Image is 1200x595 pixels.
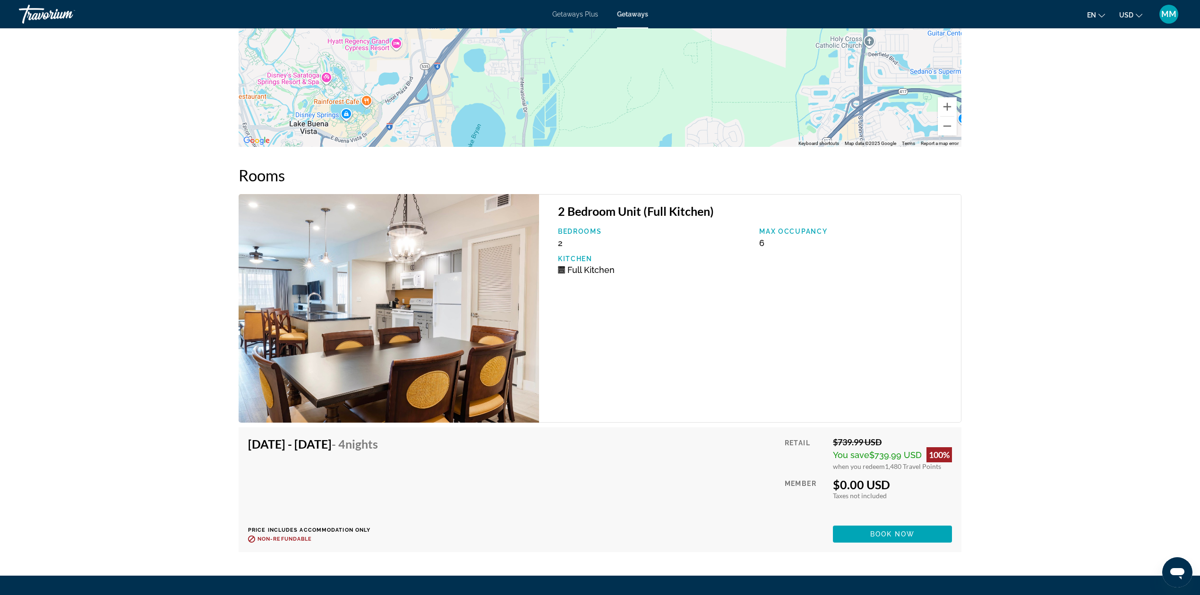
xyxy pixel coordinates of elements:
a: Getaways [617,10,648,18]
span: $739.99 USD [869,450,922,460]
div: $0.00 USD [833,477,952,492]
span: 2 [558,238,563,248]
span: - 4 [332,437,378,451]
div: $739.99 USD [833,437,952,447]
div: Retail [785,437,826,470]
span: MM [1161,9,1176,19]
button: User Menu [1157,4,1181,24]
p: Kitchen [558,255,750,263]
a: Travorium [19,2,113,26]
span: Map data ©2025 Google [845,141,896,146]
span: en [1087,11,1096,19]
img: WorldMark Orlando Kingstown Reef - 4 Nights [239,194,539,423]
span: 1,480 Travel Points [885,462,941,470]
h2: Rooms [239,166,961,185]
button: Change language [1087,8,1105,22]
span: Non-refundable [257,536,312,542]
span: Full Kitchen [567,265,615,275]
div: 100% [926,447,952,462]
img: Google [241,135,272,147]
h4: [DATE] - [DATE] [248,437,378,451]
p: Price includes accommodation only [248,527,385,533]
span: Book now [870,530,915,538]
p: Max Occupancy [759,228,951,235]
div: Member [785,477,826,518]
button: Book now [833,526,952,543]
h3: 2 Bedroom Unit (Full Kitchen) [558,204,951,218]
span: Taxes not included [833,492,887,500]
p: Bedrooms [558,228,750,235]
a: Open this area in Google Maps (opens a new window) [241,135,272,147]
span: You save [833,450,869,460]
span: Nights [345,437,378,451]
span: 6 [759,238,764,248]
button: Zoom in [938,97,957,116]
a: Getaways Plus [552,10,598,18]
span: when you redeem [833,462,885,470]
button: Zoom out [938,117,957,136]
button: Keyboard shortcuts [798,140,839,147]
a: Report a map error [921,141,959,146]
span: USD [1119,11,1133,19]
button: Change currency [1119,8,1142,22]
iframe: Button to launch messaging window [1162,557,1192,587]
a: Terms (opens in new tab) [902,141,915,146]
